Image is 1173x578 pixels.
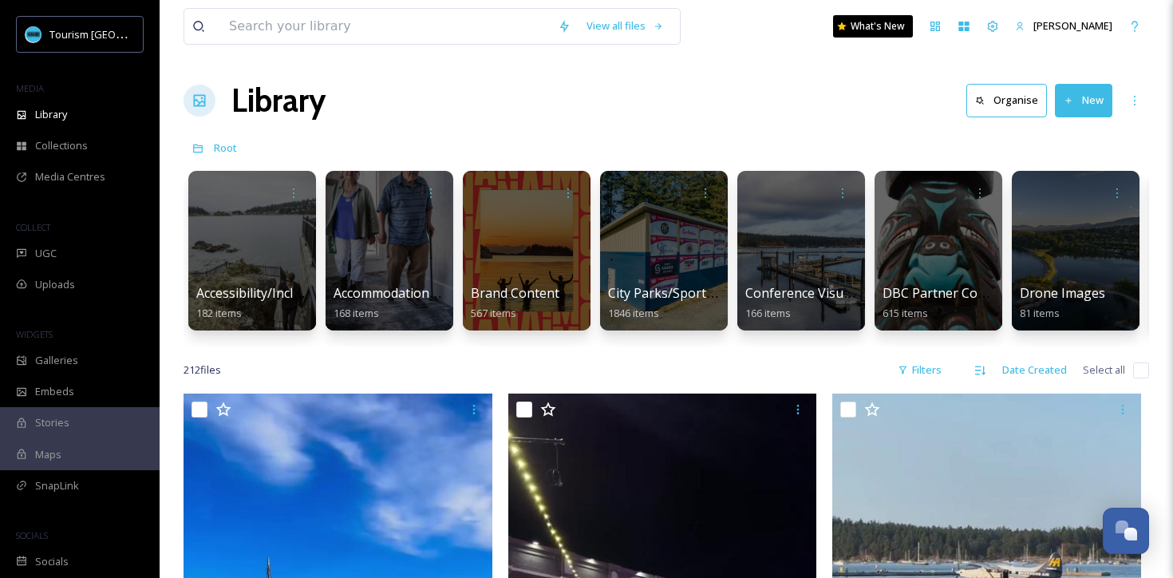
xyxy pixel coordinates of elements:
[26,26,41,42] img: tourism_nanaimo_logo.jpeg
[231,77,326,125] a: Library
[579,10,672,42] a: View all files
[883,284,1016,302] span: DBC Partner Contrent
[35,554,69,569] span: Socials
[334,284,475,302] span: Accommodations by Biz
[966,84,1047,117] button: Organise
[35,107,67,122] span: Library
[1007,10,1120,42] a: [PERSON_NAME]
[221,9,550,44] input: Search your library
[35,353,78,368] span: Galleries
[1103,508,1149,554] button: Open Chat
[35,478,79,493] span: SnapLink
[35,138,88,153] span: Collections
[35,384,74,399] span: Embeds
[994,354,1075,386] div: Date Created
[16,221,50,233] span: COLLECT
[196,284,331,302] span: Accessibility/Inclusivity
[334,286,475,320] a: Accommodations by Biz168 items
[214,138,237,157] a: Root
[184,362,221,378] span: 212 file s
[35,447,61,462] span: Maps
[471,286,559,320] a: Brand Content567 items
[471,306,516,320] span: 567 items
[745,286,860,320] a: Conference Visuals166 items
[833,15,913,38] a: What's New
[49,26,192,42] span: Tourism [GEOGRAPHIC_DATA]
[1020,306,1060,320] span: 81 items
[196,306,242,320] span: 182 items
[16,529,48,541] span: SOCIALS
[1033,18,1112,33] span: [PERSON_NAME]
[608,284,753,302] span: City Parks/Sport Images
[196,286,331,320] a: Accessibility/Inclusivity182 items
[883,306,928,320] span: 615 items
[35,277,75,292] span: Uploads
[35,246,57,261] span: UGC
[1020,284,1105,302] span: Drone Images
[745,306,791,320] span: 166 items
[35,169,105,184] span: Media Centres
[16,328,53,340] span: WIDGETS
[35,415,69,430] span: Stories
[334,306,379,320] span: 168 items
[745,284,860,302] span: Conference Visuals
[883,286,1016,320] a: DBC Partner Contrent615 items
[1055,84,1112,117] button: New
[1083,362,1125,378] span: Select all
[608,306,659,320] span: 1846 items
[16,82,44,94] span: MEDIA
[608,286,753,320] a: City Parks/Sport Images1846 items
[966,84,1055,117] a: Organise
[1020,286,1105,320] a: Drone Images81 items
[214,141,237,155] span: Root
[471,284,559,302] span: Brand Content
[890,354,950,386] div: Filters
